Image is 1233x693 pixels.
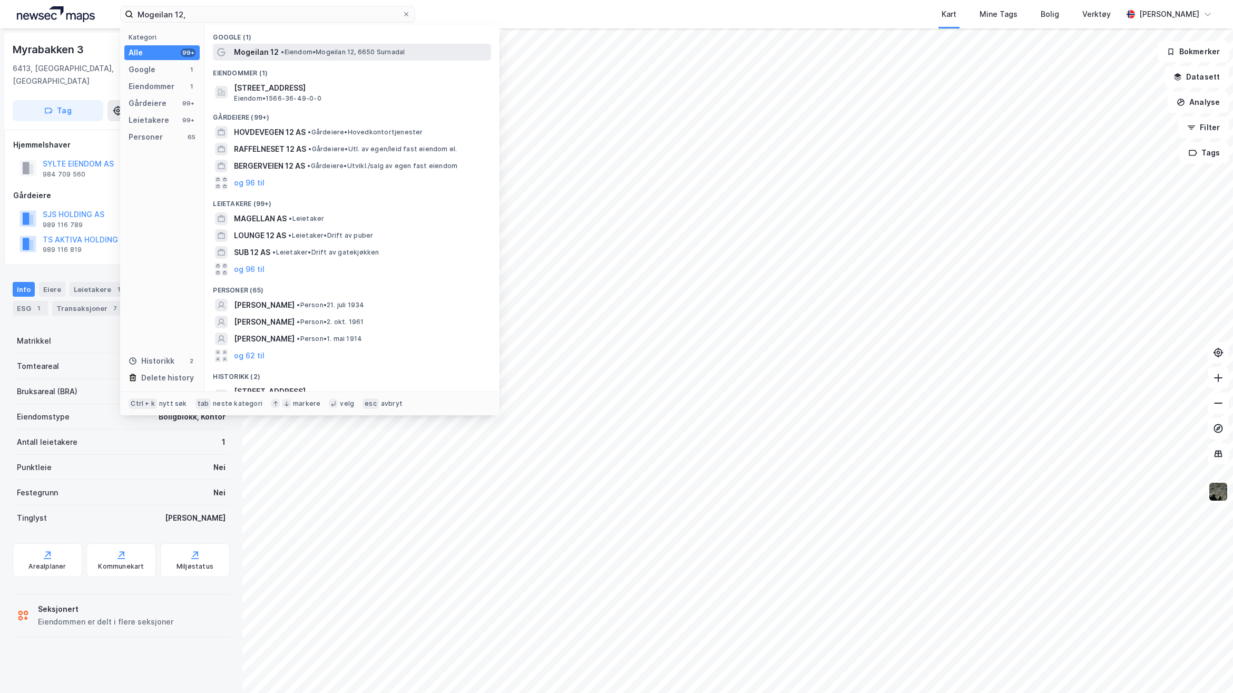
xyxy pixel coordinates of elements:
span: [PERSON_NAME] [234,299,295,311]
img: logo.a4113a55bc3d86da70a041830d287a7e.svg [17,6,95,22]
div: Kart [942,8,956,21]
div: Kategori [129,33,200,41]
button: Bokmerker [1158,41,1229,62]
div: Google (1) [204,25,500,44]
div: Verktøy [1082,8,1111,21]
div: Gårdeiere [13,189,229,202]
div: Personer (65) [204,278,500,297]
span: • [288,231,291,239]
div: 989 116 819 [43,246,82,254]
span: • [308,128,311,136]
div: Eiendommer [129,80,174,93]
button: Tag [13,100,103,121]
div: 1 [113,284,124,295]
span: Leietaker • Drift av gatekjøkken [272,248,379,257]
span: [STREET_ADDRESS] [234,82,487,94]
div: ESG [13,301,48,316]
div: Tomteareal [17,360,59,373]
span: RAFFELNESET 12 AS [234,143,306,155]
div: 2 [187,357,195,365]
span: Mogeilan 12 [234,46,279,58]
span: Eiendom • 1566-36-49-0-0 [234,94,321,103]
span: Person • 1. mai 1914 [297,335,362,343]
div: Bruksareal (BRA) [17,385,77,398]
div: Matrikkel [17,335,51,347]
div: Historikk [129,355,174,367]
div: Ctrl + k [129,398,157,409]
div: Delete history [141,372,194,384]
div: 99+ [181,116,195,124]
div: Boligblokk, Kontor [159,411,226,423]
div: tab [195,398,211,409]
div: [PERSON_NAME] [1139,8,1199,21]
div: 1 [222,436,226,448]
span: • [297,318,300,326]
span: Eiendom • Mogeilan 12, 6650 Surnadal [281,48,405,56]
div: neste kategori [213,399,262,408]
div: 65 [187,133,195,141]
div: Festegrunn [17,486,58,499]
div: Kontrollprogram for chat [1180,642,1233,693]
span: Gårdeiere • Hovedkontortjenester [308,128,423,136]
div: Hjemmelshaver [13,139,229,151]
div: Historikk (2) [204,364,500,383]
span: SUB 12 AS [234,246,270,259]
button: og 96 til [234,263,265,276]
div: 99+ [181,99,195,108]
button: og 96 til [234,177,265,189]
span: Person • 2. okt. 1961 [297,318,364,326]
span: HOVDEVEGEN 12 AS [234,126,306,139]
div: Transaksjoner [52,301,124,316]
div: markere [293,399,320,408]
span: Gårdeiere • Utvikl./salg av egen fast eiendom [307,162,457,170]
div: Leietakere (99+) [204,191,500,210]
span: • [281,48,284,56]
div: Mine Tags [980,8,1017,21]
div: Tinglyst [17,512,47,524]
div: Punktleie [17,461,52,474]
span: • [289,214,292,222]
button: Filter [1178,117,1229,138]
div: Eiendomstype [17,411,70,423]
div: Google [129,63,155,76]
div: Eiendommen er delt i flere seksjoner [38,616,173,628]
button: Tags [1180,142,1229,163]
div: esc [363,398,379,409]
span: • [272,248,276,256]
span: Leietaker • Drift av puber [288,231,373,240]
div: Miljøstatus [177,562,213,571]
div: [PERSON_NAME] [165,512,226,524]
div: Bolig [1041,8,1059,21]
button: Datasett [1164,66,1229,87]
img: 9k= [1208,482,1228,502]
iframe: Chat Widget [1180,642,1233,693]
span: LOUNGE 12 AS [234,229,286,242]
span: BERGERVEIEN 12 AS [234,160,305,172]
div: Gårdeiere [129,97,167,110]
span: • [297,301,300,309]
input: Søk på adresse, matrikkel, gårdeiere, leietakere eller personer [133,6,402,22]
div: Myrabakken 3 [13,41,86,58]
span: Person • 21. juli 1934 [297,301,364,309]
div: Gårdeiere (99+) [204,105,500,124]
div: Leietakere [70,282,128,297]
button: og 62 til [234,349,265,362]
div: Personer [129,131,163,143]
div: 99+ [181,48,195,57]
span: MAGELLAN AS [234,212,287,225]
div: Eiendommer (1) [204,61,500,80]
span: • [297,335,300,343]
div: 1 [33,303,44,314]
div: 6413, [GEOGRAPHIC_DATA], [GEOGRAPHIC_DATA] [13,62,180,87]
div: Seksjonert [38,603,173,616]
div: 984 709 560 [43,170,85,179]
span: • [307,162,310,170]
div: Nei [213,486,226,499]
span: Gårdeiere • Utl. av egen/leid fast eiendom el. [308,145,457,153]
span: [PERSON_NAME] [234,316,295,328]
div: 1 [187,65,195,74]
span: • [308,145,311,153]
div: nytt søk [159,399,187,408]
div: 989 116 789 [43,221,83,229]
div: 7 [110,303,120,314]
